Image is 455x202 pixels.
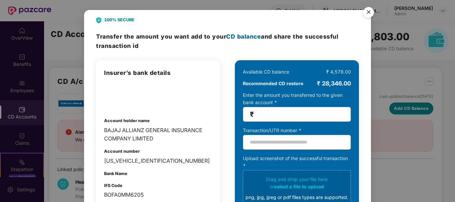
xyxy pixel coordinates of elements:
[250,110,254,118] span: ₹
[359,4,377,22] button: Close
[226,33,261,40] span: CD balance
[243,80,303,87] b: Recommended CD restore
[104,68,212,78] h3: Insurer’s bank details
[104,183,122,188] b: IFS Code
[104,126,212,143] div: BAJAJ ALLIANZ GENERAL INSURANCE COMPANY LIMITED
[359,4,378,23] img: svg+xml;base64,PHN2ZyB4bWxucz0iaHR0cDovL3d3dy53My5vcmcvMjAwMC9zdmciIHdpZHRoPSI1NiIgaGVpZ2h0PSI1Ni...
[161,33,261,40] span: you want add to your
[96,17,101,23] img: svg+xml;base64,PHN2ZyB4bWxucz0iaHR0cDovL3d3dy53My5vcmcvMjAwMC9zdmciIHdpZHRoPSIyNCIgaGVpZ2h0PSIyOC...
[243,92,351,122] div: Enter the amount you transferred to the given bank account *
[326,68,351,76] div: ₹ 4,578.00
[104,84,139,107] img: login
[243,68,289,76] div: Available CD balance
[274,184,324,189] span: select a file to upload
[104,17,134,23] b: 100% SECURE
[104,149,140,154] b: Account number
[96,32,359,50] h3: Transfer the amount and share the successful transaction id
[104,191,212,199] div: BOFA0MM6205
[104,157,212,165] div: [US_VEHICLE_IDENTIFICATION_NUMBER]
[317,79,351,88] div: ₹ 28,346.00
[104,171,127,176] b: Bank Name
[104,118,150,123] b: Account holder name
[246,183,348,190] div: or
[246,194,348,201] div: png, jpg, jpeg or pdf files types are supported.
[243,127,351,134] div: Transaction/UTR number *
